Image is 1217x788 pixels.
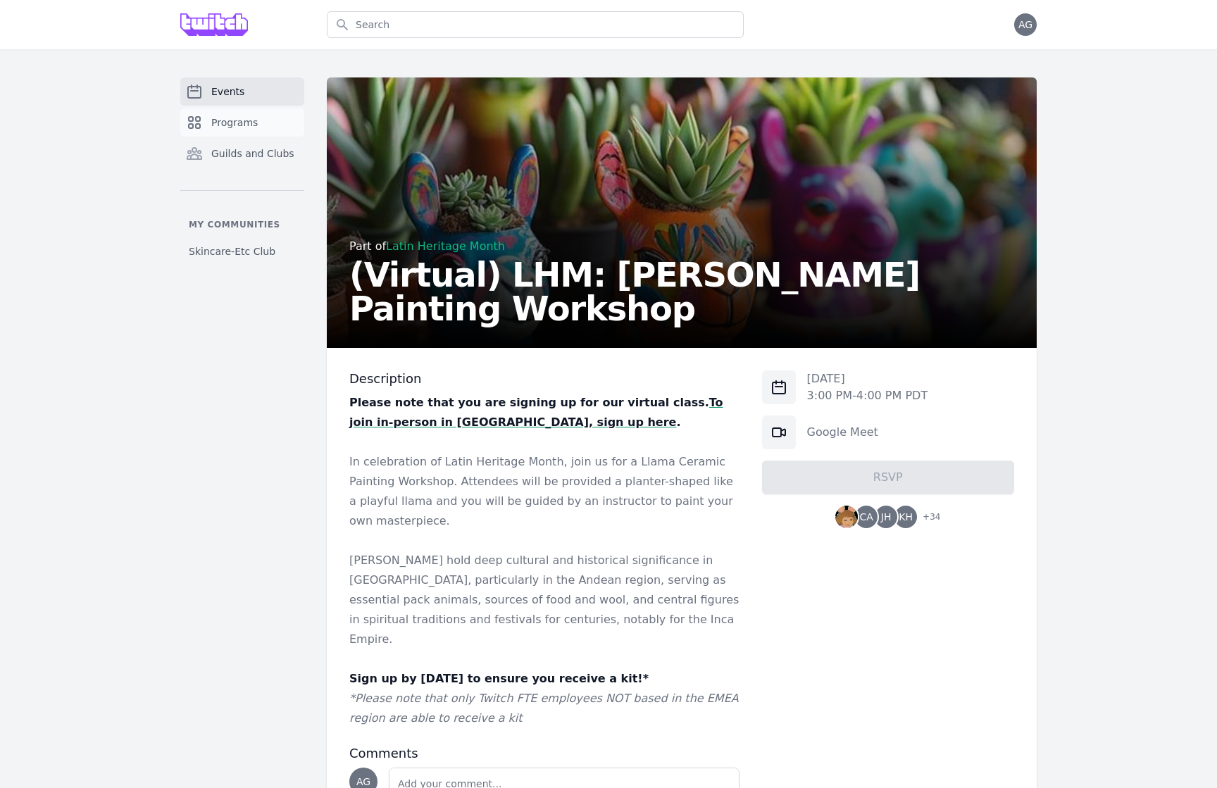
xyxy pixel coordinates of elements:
[180,13,248,36] img: Grove
[189,244,275,258] span: Skincare-Etc Club
[676,415,680,429] strong: .
[349,672,649,685] strong: Sign up by [DATE] to ensure you receive a kit!*
[762,461,1014,494] button: RSVP
[859,512,873,522] span: CA
[349,745,739,762] h3: Comments
[899,512,913,522] span: KH
[349,258,1014,325] h2: (Virtual) LHM: [PERSON_NAME] Painting Workshop
[180,77,304,264] nav: Sidebar
[180,239,304,264] a: Skincare-Etc Club
[356,777,370,787] span: AG
[1018,20,1032,30] span: AG
[807,387,928,404] p: 3:00 PM - 4:00 PM PDT
[327,11,744,38] input: Search
[180,219,304,230] p: My communities
[180,108,304,137] a: Programs
[211,146,294,161] span: Guilds and Clubs
[211,85,244,99] span: Events
[349,396,723,429] a: To join in-person in [GEOGRAPHIC_DATA], sign up here
[807,425,878,439] a: Google Meet
[914,508,940,528] span: + 34
[349,238,1014,255] div: Part of
[807,370,928,387] p: [DATE]
[349,551,739,649] p: [PERSON_NAME] hold deep cultural and historical significance in [GEOGRAPHIC_DATA], particularly i...
[180,139,304,168] a: Guilds and Clubs
[881,512,892,522] span: JH
[386,239,505,253] a: Latin Heritage Month
[180,77,304,106] a: Events
[1014,13,1037,36] button: AG
[349,692,739,725] em: *Please note that only Twitch FTE employees NOT based in the EMEA region are able to receive a kit
[349,452,739,531] p: In celebration of Latin Heritage Month, join us for a Llama Ceramic Painting Workshop. Attendees ...
[349,396,709,409] strong: Please note that you are signing up for our virtual class.
[211,115,258,130] span: Programs
[349,370,739,387] h3: Description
